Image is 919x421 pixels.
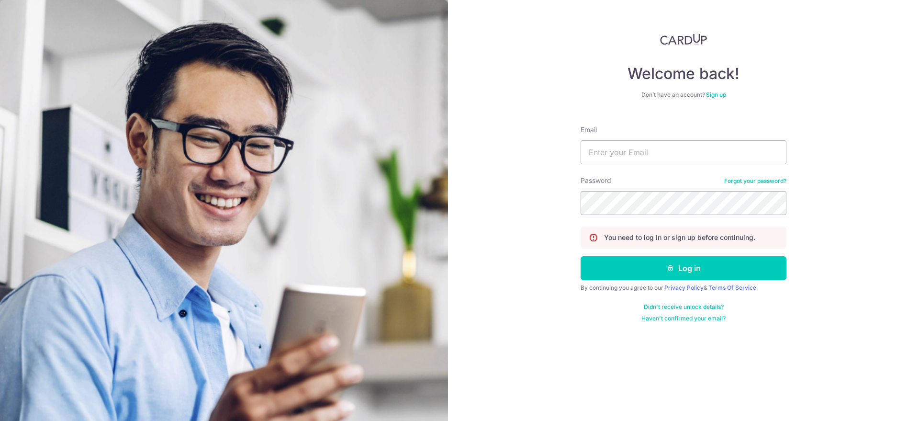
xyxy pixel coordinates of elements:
button: Log in [581,256,786,280]
a: Haven't confirmed your email? [641,315,726,322]
a: Forgot your password? [724,177,786,185]
p: You need to log in or sign up before continuing. [604,233,755,242]
a: Didn't receive unlock details? [644,303,724,311]
div: Don’t have an account? [581,91,786,99]
a: Terms Of Service [708,284,756,291]
a: Sign up [706,91,726,98]
input: Enter your Email [581,140,786,164]
label: Email [581,125,597,135]
img: CardUp Logo [660,34,707,45]
a: Privacy Policy [664,284,704,291]
div: By continuing you agree to our & [581,284,786,292]
h4: Welcome back! [581,64,786,83]
label: Password [581,176,611,185]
